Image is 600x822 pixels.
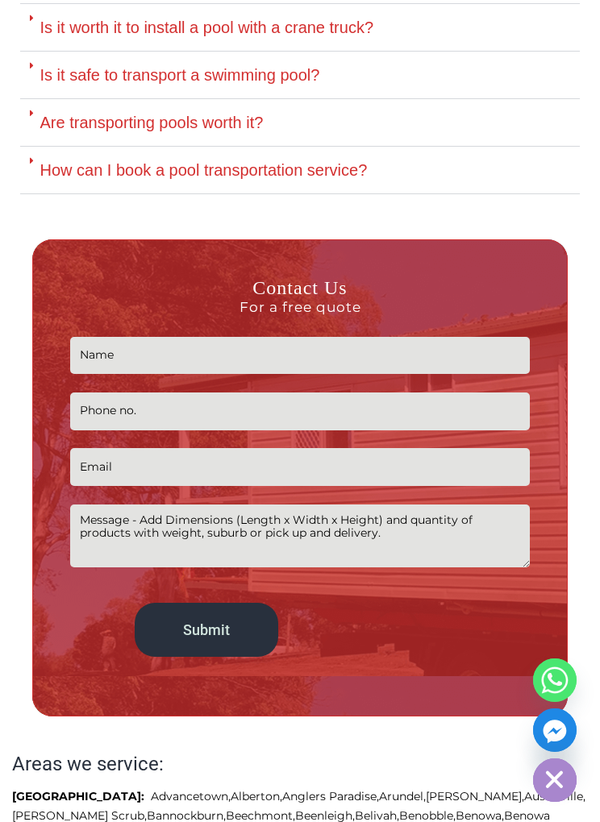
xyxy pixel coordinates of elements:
[524,789,583,803] a: Austinville
[40,19,374,36] a: Is it worth it to install a pool with a crane truck?
[70,277,529,666] form: Contact form
[70,392,529,430] input: Phone no.
[282,789,377,803] a: Anglers Paradise
[40,161,368,179] a: How can I book a pool transportation service?
[533,658,577,702] a: Whatsapp
[70,277,529,315] h3: Contact Us
[20,4,580,52] div: Is it worth it to install a pool with a crane truck?
[40,66,320,84] a: Is it safe to transport a swimming pool?
[20,99,580,147] div: Are transporting pools worth it?
[533,708,577,752] a: Facebook_Messenger
[40,114,264,131] a: Are transporting pools worth it?
[426,789,524,803] a: [PERSON_NAME],
[70,299,529,315] span: For a free quote
[12,753,588,775] h2: Areas we service:
[20,147,580,194] div: How can I book a pool transportation service?
[379,789,423,803] a: Arundel
[231,789,280,803] a: Alberton
[70,337,529,375] input: Name
[20,52,580,99] div: Is it safe to transport a swimming pool?
[151,789,228,803] a: Advancetown
[135,603,278,657] input: Submit
[70,448,529,486] input: Email
[12,789,144,803] strong: [GEOGRAPHIC_DATA]:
